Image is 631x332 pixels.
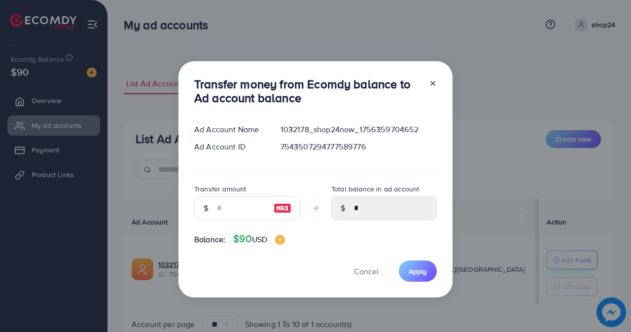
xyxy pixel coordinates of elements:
img: image [275,235,285,245]
div: 7543507294777589776 [273,141,445,152]
button: Apply [399,260,437,282]
h4: $90 [233,233,285,245]
div: 1032178_shop24now_1756359704652 [273,124,445,135]
h3: Transfer money from Ecomdy balance to Ad account balance [194,77,421,106]
span: Cancel [354,266,379,277]
div: Ad Account Name [186,124,273,135]
label: Total balance in ad account [331,184,419,194]
img: image [274,202,291,214]
span: Balance: [194,234,225,245]
div: Ad Account ID [186,141,273,152]
span: Apply [409,266,427,276]
label: Transfer amount [194,184,246,194]
span: USD [252,234,267,245]
button: Cancel [342,260,391,282]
